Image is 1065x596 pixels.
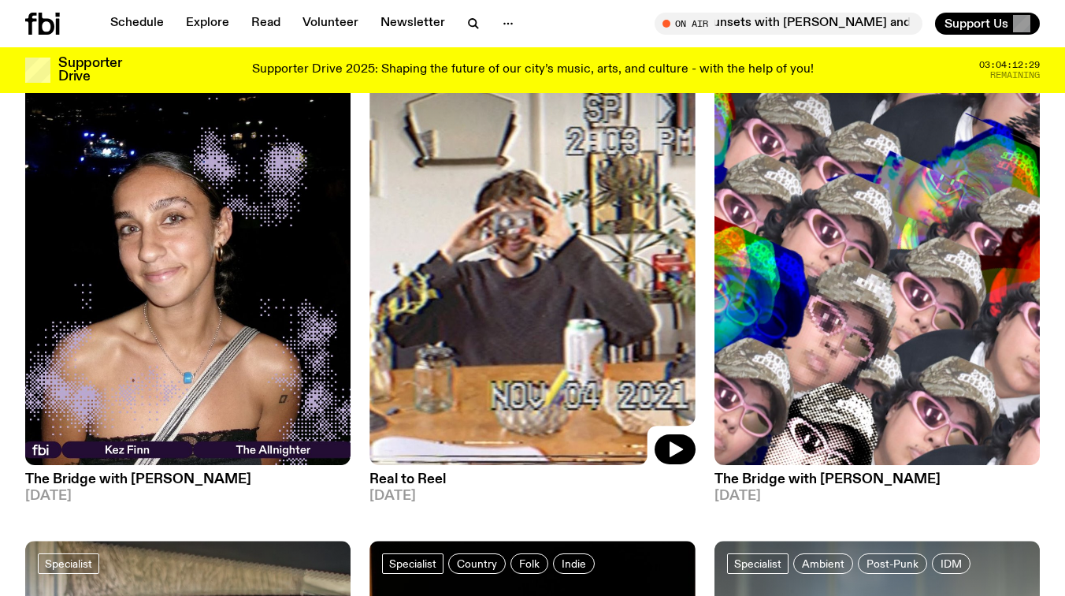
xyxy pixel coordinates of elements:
[802,558,844,570] span: Ambient
[793,553,853,574] a: Ambient
[858,553,927,574] a: Post-Punk
[866,558,918,570] span: Post-Punk
[58,57,121,84] h3: Supporter Drive
[714,490,1040,503] span: [DATE]
[242,13,290,35] a: Read
[45,558,92,570] span: Specialist
[990,71,1040,80] span: Remaining
[714,473,1040,486] h3: The Bridge with [PERSON_NAME]
[25,490,351,503] span: [DATE]
[932,553,970,574] a: IDM
[941,558,962,570] span: IDM
[25,473,351,486] h3: The Bridge with [PERSON_NAME]
[727,553,789,574] a: Specialist
[369,473,695,486] h3: Real to Reel
[389,558,436,570] span: Specialist
[25,465,351,503] a: The Bridge with [PERSON_NAME][DATE]
[369,490,695,503] span: [DATE]
[457,558,497,570] span: Country
[371,13,455,35] a: Newsletter
[944,17,1008,31] span: Support Us
[369,465,695,503] a: Real to Reel[DATE]
[734,558,781,570] span: Specialist
[714,465,1040,503] a: The Bridge with [PERSON_NAME][DATE]
[293,13,368,35] a: Volunteer
[562,558,586,570] span: Indie
[101,13,173,35] a: Schedule
[369,31,695,465] img: Jasper Craig Adams holds a vintage camera to his eye, obscuring his face. He is wearing a grey ju...
[553,553,595,574] a: Indie
[510,553,548,574] a: Folk
[382,553,443,574] a: Specialist
[655,13,922,35] button: On Air[DATE] Sunsets with [PERSON_NAME] and [PERSON_NAME]
[448,553,506,574] a: Country
[979,61,1040,69] span: 03:04:12:29
[176,13,239,35] a: Explore
[252,63,814,77] p: Supporter Drive 2025: Shaping the future of our city’s music, arts, and culture - with the help o...
[935,13,1040,35] button: Support Us
[38,553,99,574] a: Specialist
[519,558,540,570] span: Folk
